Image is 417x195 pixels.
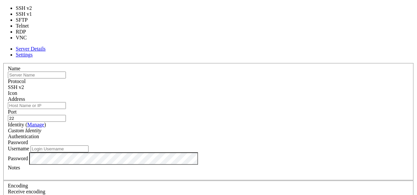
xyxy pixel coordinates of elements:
[8,128,41,133] i: Custom Identity
[3,36,331,42] x-row: It also has a full-featured SFTP client, remote desktop with RDP and VNC, and more.
[3,125,170,131] span: To get started, please use the left side bar to add your server.
[8,84,24,90] span: SSH v2
[16,29,38,35] li: RDP
[3,25,331,31] x-row: Shellngn is a web-based SSH client that allows you to connect to your servers from anywhere witho...
[3,97,331,103] x-row: server management on the go.
[3,31,331,36] x-row: tware.
[16,46,46,52] a: Server Details
[5,53,76,58] span: Seamless Server Management:
[5,64,58,69] span: Advanced SSH Client:
[8,134,39,139] label: Authentication
[3,131,5,137] div: (0, 23)
[3,86,331,92] x-row: * Take full control of your remote servers using our RDP or VNC from your browser.
[8,146,29,151] label: Username
[3,14,63,19] span: This is a demo session.
[8,155,28,161] label: Password
[3,70,331,75] x-row: ngle click.
[3,58,331,64] x-row: anaging your servers from anywhere.
[8,165,20,170] label: Notes
[8,140,409,145] div: Password
[16,52,33,57] a: Settings
[3,92,331,97] x-row: * Experience the same robust functionality and convenience on your mobile devices, for seamless
[8,109,17,115] label: Port
[8,102,66,109] input: Host Name or IP
[129,53,165,58] span: https://shellngn.com/cloud/
[3,75,331,81] x-row: * Enjoy easy management of files and folders, swift data transfers, and the ability to edit
[8,122,46,127] label: Identity
[3,3,55,8] span: Welcome to Shellngn!
[27,122,44,127] a: Manage
[16,17,38,23] li: SFTP
[8,115,66,122] input: Port Number
[16,23,38,29] li: Telnet
[8,183,28,188] label: Encoding
[3,114,331,120] x-row: More information at:
[16,5,38,11] li: SSH v2
[16,11,38,17] li: SSH v1
[8,189,45,194] label: Set the expected encoding for data received from the host. If the encodings do not match, visual ...
[8,78,26,84] label: Protocol
[8,84,409,90] div: SSH v2
[5,86,79,92] span: Remote Desktop Capabilities:
[8,140,28,145] span: Password
[55,114,102,119] span: https://shellngn.com
[26,122,46,127] span: ( )
[8,66,20,71] label: Name
[170,53,226,58] span: https://shellngn.com/pro-docker/
[3,81,331,86] x-row: your code directly within our platform.
[16,35,38,41] li: VNC
[8,96,25,102] label: Address
[8,72,66,78] input: Server Name
[30,145,89,152] input: Login Username
[3,64,331,70] x-row: * Work on multiple sessions, automate your SSH commands, and establish connections with just a si
[8,90,17,96] label: Icon
[3,53,331,58] x-row: * Whether you're using or , enjoy the convenience of m
[5,92,60,97] span: Mobile Compatibility:
[5,75,73,80] span: Comprehensive SFTP Client:
[8,128,409,134] div: Custom Identity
